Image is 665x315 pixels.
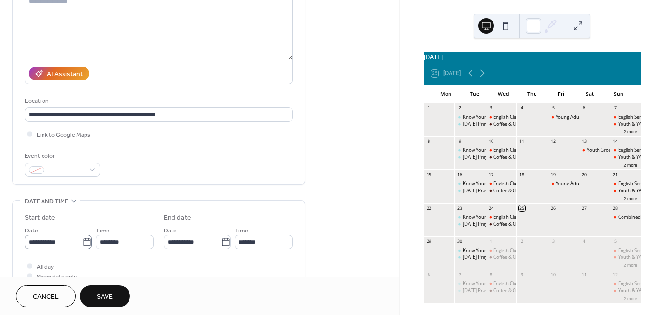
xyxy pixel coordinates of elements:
div: Know Your Bible [454,247,486,253]
div: English Service [618,180,649,187]
div: Coffee & Chat [493,154,522,160]
div: 14 [612,139,618,145]
div: Know Your Bible [454,180,486,187]
div: 24 [488,205,494,211]
div: Know Your [DEMOGRAPHIC_DATA] [463,147,537,153]
div: 5 [612,239,618,245]
div: Sat [576,85,604,103]
div: Coffee & Chat [493,287,522,294]
div: 13 [581,139,587,145]
div: Young Adults Fellowship [556,114,607,120]
div: Tuesday Prayer Group [454,287,486,294]
div: 27 [581,205,587,211]
div: English Club [493,214,519,220]
button: Cancel [16,285,76,307]
div: Youth & YA Service [618,121,658,127]
div: English Club [493,147,519,153]
div: Youth & YA Service [610,287,641,294]
div: Coffee & Chat [493,254,522,260]
div: English Service [610,147,641,153]
div: Coffee & Chat [486,254,517,260]
div: English Service [618,114,649,120]
div: Youth Group [587,147,615,153]
div: [DATE] Prayer Group [463,287,507,294]
div: 7 [457,272,463,278]
div: 1 [488,239,494,245]
div: 19 [550,172,556,178]
div: Young Adults Fellowship [556,180,607,187]
div: 15 [426,172,431,178]
div: Youth & YA Service [610,121,641,127]
div: Start date [25,213,55,223]
div: Coffee & Chat [493,221,522,227]
div: 1 [426,105,431,111]
div: 22 [426,205,431,211]
span: Date and time [25,196,68,207]
div: English Service [618,247,649,253]
div: 3 [550,239,556,245]
div: 10 [550,272,556,278]
div: Coffee & Chat [486,188,517,194]
span: Time [235,226,248,236]
div: 3 [488,105,494,111]
div: Mon [431,85,460,103]
button: 2 more [620,294,641,302]
div: English Club [486,147,517,153]
div: 8 [426,139,431,145]
span: Save [97,292,113,302]
div: Combined Service at Oasis Camp [610,214,641,220]
div: 4 [519,105,525,111]
div: Coffee & Chat [493,121,522,127]
div: Youth & YA Service [618,154,658,160]
div: 2 [457,105,463,111]
div: Know Your [DEMOGRAPHIC_DATA] [463,180,537,187]
div: Know Your Bible [454,114,486,120]
div: 6 [581,105,587,111]
div: Know Your Bible [454,280,486,287]
div: English Service [610,114,641,120]
div: Youth & YA Service [610,154,641,160]
div: Coffee & Chat [486,287,517,294]
div: 21 [612,172,618,178]
div: 12 [550,139,556,145]
div: [DATE] Prayer Group [463,121,507,127]
div: Tuesday Prayer Group [454,254,486,260]
span: Date [25,226,38,236]
div: Youth & YA Service [610,188,641,194]
div: English Service [618,280,649,287]
div: 18 [519,172,525,178]
div: English Service [610,280,641,287]
div: Know Your [DEMOGRAPHIC_DATA] [463,247,537,253]
div: [DATE] Prayer Group [463,154,507,160]
div: English Club [486,280,517,287]
div: Young Adults Fellowship [548,180,579,187]
div: Know Your [DEMOGRAPHIC_DATA] [463,280,537,287]
div: 2 [519,239,525,245]
div: Sun [604,85,633,103]
span: All day [37,262,54,272]
div: 28 [612,205,618,211]
div: [DATE] Prayer Group [463,254,507,260]
div: Thu [518,85,547,103]
div: Tuesday Prayer Group [454,221,486,227]
div: Tuesday Prayer Group [454,154,486,160]
div: Coffee & Chat [486,221,517,227]
div: Youth & YA Service [618,188,658,194]
div: Know Your [DEMOGRAPHIC_DATA] [463,214,537,220]
div: Fri [547,85,576,103]
div: Know Your [DEMOGRAPHIC_DATA] [463,114,537,120]
div: Coffee & Chat [486,154,517,160]
div: English Club [486,180,517,187]
div: English Club [493,280,519,287]
button: Save [80,285,130,307]
span: Cancel [33,292,59,302]
div: 17 [488,172,494,178]
div: 10 [488,139,494,145]
div: 29 [426,239,431,245]
div: English Service [610,180,641,187]
div: 12 [612,272,618,278]
div: English Service [618,147,649,153]
span: Show date only [37,272,77,282]
div: English Service [610,247,641,253]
